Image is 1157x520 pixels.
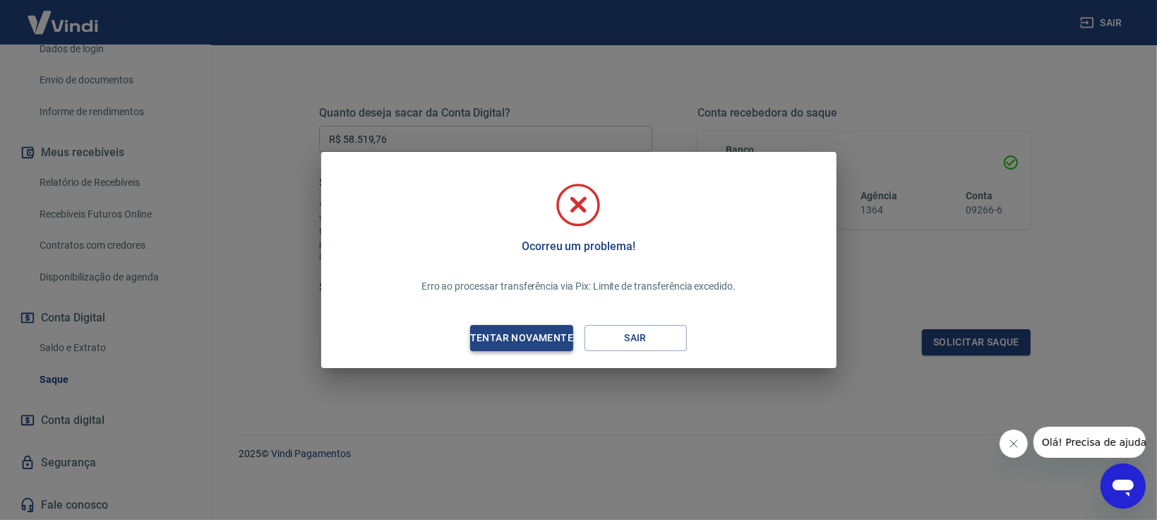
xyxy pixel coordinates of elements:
[470,325,572,351] button: Tentar novamente
[421,279,736,294] p: Erro ao processar transferência via Pix: Limite de transferência excedido.
[522,240,635,254] h5: Ocorreu um problema!
[8,10,119,21] span: Olá! Precisa de ajuda?
[1101,463,1146,509] iframe: Botão para abrir a janela de mensagens
[585,325,687,351] button: Sair
[453,329,590,347] div: Tentar novamente
[1000,430,1028,458] iframe: Fechar mensagem
[1033,427,1146,458] iframe: Mensagem da empresa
